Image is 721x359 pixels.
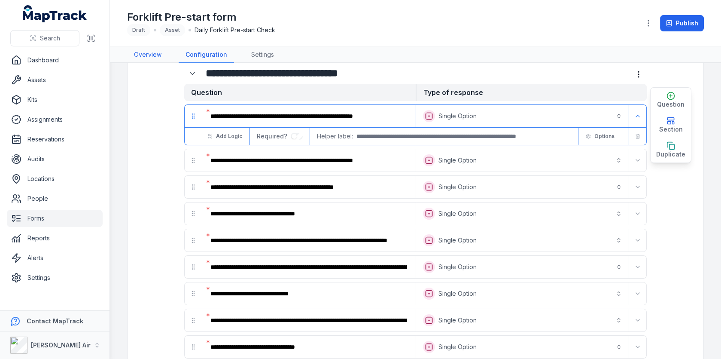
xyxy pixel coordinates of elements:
div: drag [185,232,202,249]
div: :rt4:-form-item-label [204,338,414,356]
svg: drag [190,184,197,190]
strong: Type of response [416,84,647,101]
a: Overview [127,47,168,63]
a: Settings [7,269,103,286]
div: :r15q:-form-item-label [204,107,414,126]
svg: drag [190,317,197,324]
button: Single Option [418,178,627,196]
a: Assignments [7,111,103,128]
span: Section [659,125,683,134]
button: Expand [631,313,645,327]
div: :rs0:-form-item-label [204,178,414,196]
button: Single Option [418,231,627,250]
h1: Forklift Pre-start form [127,10,275,24]
button: Single Option [418,107,627,126]
button: Expand [631,233,645,247]
button: Single Option [418,338,627,356]
button: more-detail [630,66,647,83]
button: Single Option [418,311,627,330]
span: Options [594,133,615,140]
a: Dashboard [7,52,103,69]
button: Expand [631,260,645,274]
button: Section [651,113,691,138]
button: Expand [631,180,645,194]
div: :rso:-form-item-label [204,284,414,303]
button: Expand [184,65,201,82]
div: drag [185,285,202,302]
svg: drag [190,113,197,120]
svg: drag [190,344,197,350]
button: Single Option [418,151,627,170]
strong: [PERSON_NAME] Air [31,341,91,349]
a: Kits [7,91,103,108]
a: Configuration [179,47,234,63]
div: drag [185,258,202,276]
svg: drag [190,264,197,270]
div: drag [185,338,202,356]
a: Reports [7,230,103,247]
div: drag [185,178,202,196]
svg: drag [190,210,197,217]
div: drag [185,205,202,222]
div: Asset [160,24,185,36]
span: Daily Forklift Pre-start Check [195,26,275,34]
a: Reservations [7,131,103,148]
button: Expand [631,109,645,123]
span: Duplicate [656,150,685,159]
span: Helper label: [317,132,353,141]
button: Single Option [418,204,627,223]
button: Question [651,88,691,113]
div: :rsc:-form-item-label [204,231,414,250]
div: :rsi:-form-item-label [204,258,414,276]
button: Single Option [418,284,627,303]
span: Question [657,100,684,109]
svg: drag [190,290,197,297]
span: Search [40,34,60,43]
button: Options [580,129,620,144]
div: :rrq:-form-item-label [204,151,414,170]
div: :rsu:-form-item-label [204,311,414,330]
button: Publish [660,15,704,31]
a: Forms [7,210,103,227]
button: Expand [631,207,645,221]
div: Draft [127,24,150,36]
button: Expand [631,340,645,354]
button: Add Logic [202,129,248,144]
span: Add Logic [216,133,242,140]
button: Single Option [418,258,627,276]
a: MapTrack [23,5,87,22]
svg: drag [190,237,197,244]
strong: Contact MapTrack [27,317,83,325]
input: :r15v:-form-item-label [291,133,303,140]
button: Expand [631,287,645,301]
a: Alerts [7,249,103,267]
button: Duplicate [651,138,691,163]
svg: drag [190,157,197,164]
span: Required? [257,132,291,140]
div: :rri:-form-item-label [184,65,202,82]
a: Locations [7,170,103,187]
a: Assets [7,71,103,89]
div: drag [185,107,202,125]
strong: Question [184,84,416,101]
a: People [7,190,103,207]
div: drag [185,312,202,329]
div: :rs6:-form-item-label [204,204,414,223]
div: drag [185,152,202,169]
a: Audits [7,150,103,168]
button: Search [10,30,79,46]
a: Settings [244,47,281,63]
button: Expand [631,153,645,167]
